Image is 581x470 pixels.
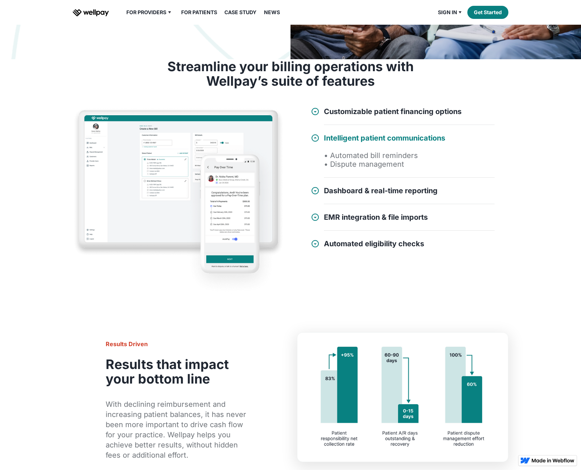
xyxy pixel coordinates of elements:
[220,8,261,17] a: Case Study
[260,8,284,17] a: News
[324,239,424,248] h4: Automated eligibility checks
[177,8,222,17] a: For Patients
[106,340,251,348] h6: Results Driven
[324,107,462,116] h4: Customizable patient financing options
[106,357,251,386] h3: Results that impact your bottom line
[324,134,445,142] h4: Intelligent patient communications
[73,8,109,17] a: home
[324,213,428,222] h4: EMR integration & file imports
[324,151,495,169] div: • Automated bill reminders • Dispute management
[106,399,251,460] div: With declining reimbursement and increasing patient balances, it has never been more important to...
[434,8,468,17] div: Sign in
[324,186,438,195] h4: Dashboard & real-time reporting
[126,8,166,17] div: For Providers
[122,8,177,17] div: For Providers
[532,458,574,463] img: Made in Webflow
[438,8,457,17] div: Sign in
[160,59,421,88] h3: Streamline your billing operations with Wellpay’s suite of features
[467,6,508,19] a: Get Started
